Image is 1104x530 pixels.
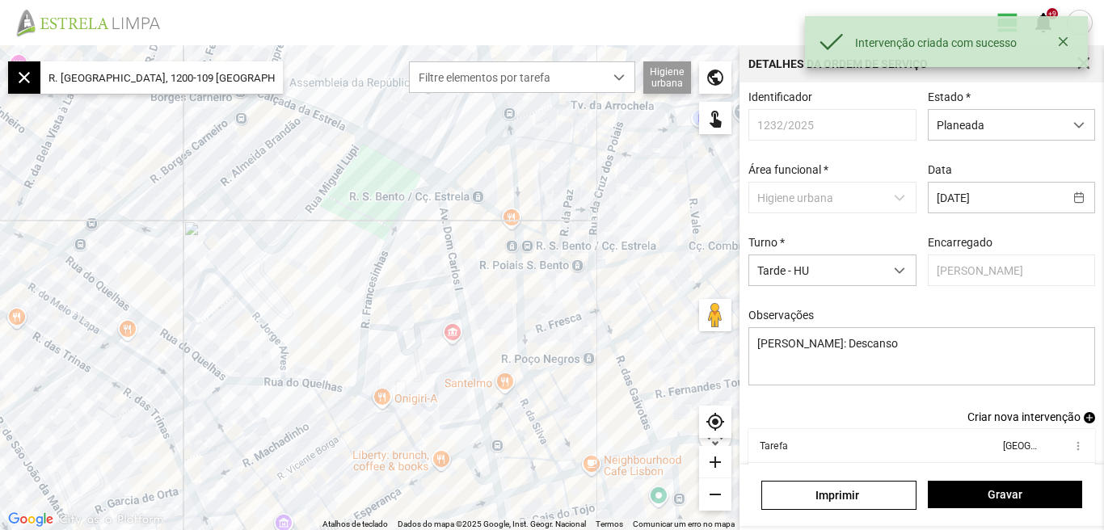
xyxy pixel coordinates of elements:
div: dropdown trigger [1064,110,1095,140]
div: add [699,446,731,478]
label: Estado * [928,90,971,103]
label: Turno * [748,236,785,249]
label: Identificador [748,90,812,103]
div: remove [699,478,731,511]
span: Dados do mapa ©2025 Google, Inst. Geogr. Nacional [398,519,586,528]
div: public [699,61,731,94]
label: Observações [748,309,814,322]
div: dropdown trigger [604,62,635,92]
label: Área funcional * [748,163,828,176]
a: Abrir esta área no Google Maps (abre uma nova janela) [4,509,57,530]
div: Tarefa [760,440,788,452]
img: file [11,8,178,37]
a: Imprimir [761,481,916,510]
button: Gravar [928,481,1082,508]
a: Termos (abre num novo separador) [596,519,623,528]
div: +9 [1047,8,1058,19]
span: more_vert [1071,440,1084,452]
button: Arraste o Pegman para o mapa para abrir o Street View [699,299,731,331]
div: close [8,61,40,94]
div: Detalhes da Ordem de Serviço [748,58,928,69]
div: Higiene urbana [643,61,691,94]
button: Atalhos de teclado [322,519,388,530]
span: Tarde - HU [749,255,884,285]
div: Intervenção criada com sucesso [855,36,1051,49]
div: dropdown trigger [884,255,916,285]
div: touch_app [699,102,731,134]
input: Pesquise por local [40,61,283,94]
span: Planeada [929,110,1064,140]
a: Comunicar um erro no mapa [633,519,735,528]
span: Filtre elementos por tarefa [410,62,604,92]
div: my_location [699,406,731,438]
span: add [1084,412,1095,423]
div: [GEOGRAPHIC_DATA] [1002,440,1036,452]
span: Criar nova intervenção [967,410,1081,423]
label: Data [928,163,952,176]
img: Google [4,509,57,530]
span: notifications [1031,11,1056,35]
label: Encarregado [928,236,992,249]
span: view_day [996,11,1020,35]
span: Gravar [936,488,1073,501]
